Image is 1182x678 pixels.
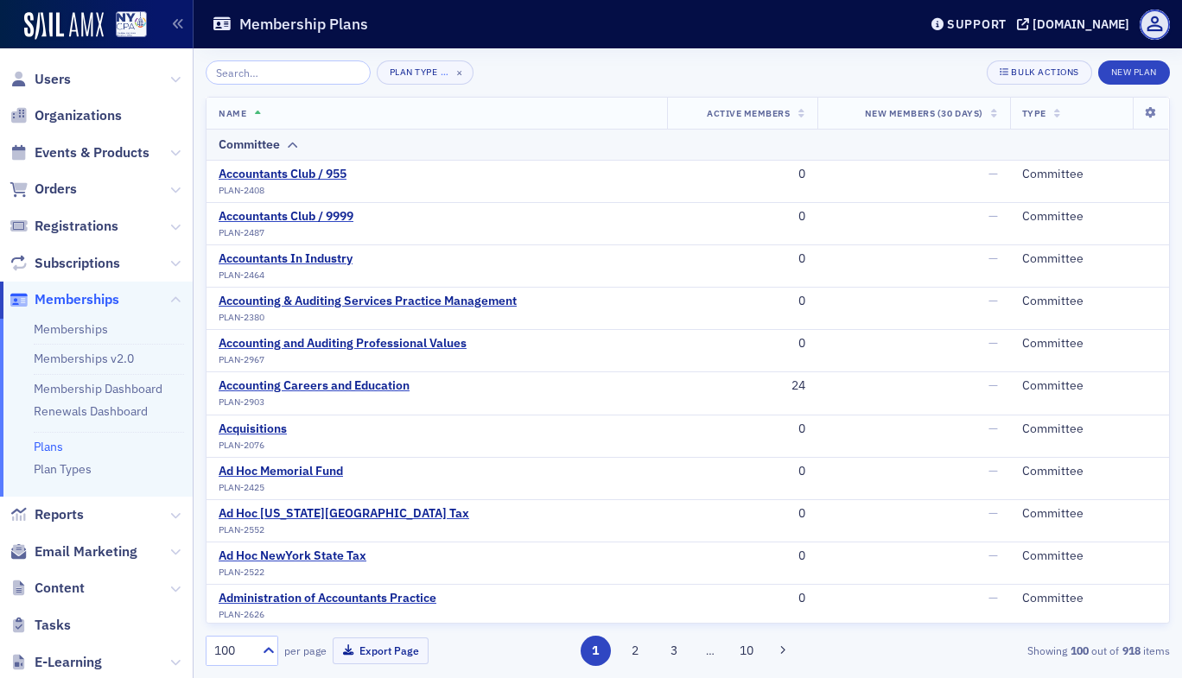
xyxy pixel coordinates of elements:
span: PLAN-2487 [219,227,264,238]
a: Administration of Accountants Practice [219,591,436,606]
div: 100 [214,642,252,660]
img: SailAMX [116,11,147,38]
span: PLAN-2425 [219,482,264,493]
span: PLAN-2522 [219,567,264,578]
span: PLAN-2626 [219,609,264,620]
a: Accountants In Industry [219,251,353,267]
div: Committee [1022,251,1157,267]
span: — [988,377,998,393]
span: Name [219,107,246,119]
span: PLAN-2903 [219,396,264,408]
a: Reports [10,505,84,524]
span: Subscriptions [35,254,120,273]
span: — [988,421,998,436]
a: Memberships [10,290,119,309]
a: Accountants Club / 9999 [219,209,353,225]
button: 10 [732,636,762,666]
a: Ad Hoc [US_STATE][GEOGRAPHIC_DATA] Tax [219,506,469,522]
span: — [988,590,998,605]
button: Plan Type…× [377,60,474,85]
a: Accounting & Auditing Services Practice Management [219,294,517,309]
div: Accounting and Auditing Professional Values [219,336,467,352]
a: Acquisitions [219,421,287,437]
button: Bulk Actions [987,60,1091,85]
label: per page [284,643,327,658]
span: PLAN-2076 [219,440,264,451]
button: 3 [659,636,689,666]
div: 0 [679,251,804,267]
a: E-Learning [10,653,102,672]
span: PLAN-2552 [219,524,264,535]
span: — [988,335,998,351]
span: … [698,643,722,658]
span: — [988,293,998,308]
span: — [988,463,998,478]
a: Events & Products [10,143,149,162]
div: Committee [1022,336,1157,352]
span: Active Members [707,107,790,119]
strong: 100 [1067,643,1091,658]
span: Content [35,579,85,598]
span: — [988,505,998,521]
span: — [988,166,998,181]
div: Committee [1022,378,1157,394]
span: Reports [35,505,84,524]
div: [DOMAIN_NAME] [1033,16,1129,32]
a: Membership Dashboard [34,381,162,396]
div: 0 [679,167,804,182]
div: 0 [679,294,804,309]
a: Accountants Club / 955 [219,167,346,182]
img: SailAMX [24,12,104,40]
div: Support [947,16,1007,32]
strong: 918 [1119,643,1143,658]
span: Events & Products [35,143,149,162]
div: Committee [1022,167,1157,182]
div: Showing out of items [861,643,1170,658]
span: PLAN-2380 [219,312,264,323]
span: Type [1022,107,1046,119]
div: 0 [679,336,804,352]
div: Committee [1022,464,1157,479]
span: E-Learning [35,653,102,672]
div: 0 [679,209,804,225]
span: Organizations [35,106,122,125]
div: 0 [679,548,804,564]
a: Renewals Dashboard [34,403,148,419]
div: 0 [679,464,804,479]
input: Search… [206,60,371,85]
div: Accounting Careers and Education [219,378,410,394]
a: Content [10,579,85,598]
span: × [452,65,467,80]
span: Orders [35,180,77,199]
div: 0 [679,591,804,606]
a: New Plan [1098,63,1170,79]
div: Committee [1022,506,1157,522]
button: 2 [620,636,650,666]
span: … [441,66,449,78]
button: New Plan [1098,60,1170,85]
a: Orders [10,180,77,199]
a: View Homepage [104,11,147,41]
div: Plan Type [390,67,438,78]
a: Subscriptions [10,254,120,273]
span: PLAN-2408 [219,185,264,196]
span: Registrations [35,217,118,236]
button: [DOMAIN_NAME] [1017,18,1135,30]
div: Ad Hoc Memorial Fund [219,464,343,479]
a: Ad Hoc NewYork State Tax [219,548,366,564]
span: PLAN-2464 [219,269,264,281]
a: Memberships v2.0 [34,351,134,366]
div: 0 [679,421,804,437]
div: Committee [1022,209,1157,225]
a: Organizations [10,106,122,125]
a: Email Marketing [10,542,137,561]
span: — [988,548,998,563]
span: PLAN-2967 [219,354,264,365]
a: Tasks [10,616,71,635]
